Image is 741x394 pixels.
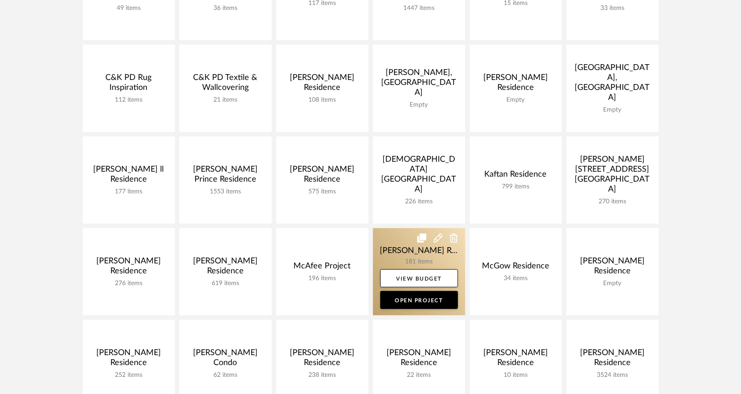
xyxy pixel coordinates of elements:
div: 108 items [283,96,361,104]
div: 799 items [477,183,555,191]
div: Empty [477,96,555,104]
div: Empty [574,280,651,287]
div: [PERSON_NAME] ll Residence [90,164,168,188]
div: [PERSON_NAME] Residence [90,256,168,280]
div: [PERSON_NAME] Residence [574,256,651,280]
a: View Budget [380,269,458,287]
div: 22 items [380,371,458,379]
div: [PERSON_NAME] Condo [187,348,264,371]
div: 49 items [90,5,168,12]
div: 21 items [187,96,264,104]
div: [PERSON_NAME] Residence [283,164,361,188]
div: [PERSON_NAME] Residence [283,73,361,96]
div: C&K PD Textile & Wallcovering [187,73,264,96]
div: 33 items [574,5,651,12]
div: 112 items [90,96,168,104]
div: 276 items [90,280,168,287]
div: [PERSON_NAME] Residence [90,348,168,371]
div: 34 items [477,275,555,282]
div: 238 items [283,371,361,379]
div: [GEOGRAPHIC_DATA], [GEOGRAPHIC_DATA] [574,63,651,106]
div: [PERSON_NAME] Residence [283,348,361,371]
div: [PERSON_NAME] Residence [477,348,555,371]
div: [PERSON_NAME] Residence [574,348,651,371]
div: 36 items [187,5,264,12]
a: Open Project [380,291,458,309]
div: [PERSON_NAME] [STREET_ADDRESS][GEOGRAPHIC_DATA] [574,155,651,198]
div: [PERSON_NAME] Residence [380,348,458,371]
div: McGow Residence [477,261,555,275]
div: 226 items [380,198,458,206]
div: 1553 items [187,188,264,196]
div: C&K PD Rug Inspiration [90,73,168,96]
div: [PERSON_NAME], [GEOGRAPHIC_DATA] [380,68,458,101]
div: 3524 items [574,371,651,379]
div: Empty [574,106,651,114]
div: 196 items [283,275,361,282]
div: 62 items [187,371,264,379]
div: [PERSON_NAME] Residence [477,73,555,96]
div: McAfee Project [283,261,361,275]
div: 270 items [574,198,651,206]
div: 575 items [283,188,361,196]
div: [DEMOGRAPHIC_DATA] [GEOGRAPHIC_DATA] [380,155,458,198]
div: 619 items [187,280,264,287]
div: 10 items [477,371,555,379]
div: [PERSON_NAME] Prince Residence [187,164,264,188]
div: Empty [380,101,458,109]
div: 1447 items [380,5,458,12]
div: [PERSON_NAME] Residence [187,256,264,280]
div: 252 items [90,371,168,379]
div: 177 items [90,188,168,196]
div: Kaftan Residence [477,169,555,183]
